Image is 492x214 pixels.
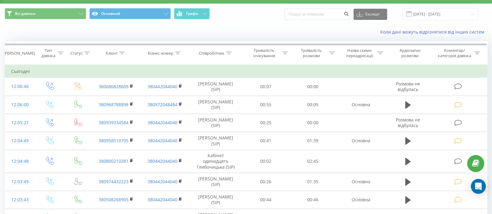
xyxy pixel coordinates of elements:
[190,191,242,209] td: [PERSON_NAME] (SIP)
[11,135,29,147] div: 12:04:49
[471,179,486,194] div: Open Intercom Messenger
[289,114,336,132] td: 00:00
[11,155,29,167] div: 12:04:48
[5,8,86,19] button: Всі дзвінки
[99,197,129,203] a: 380508268905
[40,48,56,58] div: Тип дзвінка
[336,96,385,114] td: Основна
[289,78,336,96] td: 00:00
[99,138,129,143] a: 380958510705
[148,179,177,184] a: 380442044040
[336,132,385,150] td: Основна
[284,9,350,20] input: Пошук за номером
[354,9,387,20] button: Експорт
[248,48,280,58] div: Тривалість очікування
[190,114,242,132] td: [PERSON_NAME] (SIP)
[436,48,473,58] div: Коментар/категорія дзвінка
[242,78,289,96] td: 00:07
[242,191,289,209] td: 00:44
[15,11,35,16] span: Всі дзвінки
[190,96,242,114] td: [PERSON_NAME] (SIP)
[289,191,336,209] td: 00:46
[289,150,336,173] td: 02:45
[148,120,177,125] a: 380442044040
[11,176,29,188] div: 12:03:49
[336,173,385,191] td: Основна
[199,51,224,56] div: Співробітник
[391,48,429,58] div: Аудіозапис розмови
[190,132,242,150] td: [PERSON_NAME] (SIP)
[148,197,177,203] a: 380442044040
[5,65,487,78] td: Сьогодні
[148,51,173,56] div: Бізнес номер
[242,114,289,132] td: 00:25
[148,158,177,164] a: 380442044040
[148,84,177,89] a: 380442044040
[186,11,198,16] span: Графік
[396,81,420,92] span: Розмова не відбулась
[99,84,129,89] a: 380686828609
[11,99,29,111] div: 12:06:00
[99,120,129,125] a: 380939334584
[242,96,289,114] td: 00:55
[295,48,328,58] div: Тривалість розмови
[242,150,289,173] td: 00:02
[3,51,35,56] div: [PERSON_NAME]
[380,29,487,35] a: Коли дані можуть відрізнятися вiд інших систем
[99,158,129,164] a: 380800210381
[289,132,336,150] td: 01:39
[70,51,83,56] div: Статус
[190,150,242,173] td: Кабінет одинадцять Глибочицька (SIP)
[148,102,177,107] a: 380972048484
[289,173,336,191] td: 01:35
[148,138,177,143] a: 380442044040
[99,102,129,107] a: 380968788898
[190,78,242,96] td: [PERSON_NAME] (SIP)
[343,48,376,58] div: Назва схеми переадресації
[11,194,29,206] div: 12:03:43
[99,179,129,184] a: 380974432223
[89,8,171,19] button: Основний
[190,173,242,191] td: [PERSON_NAME] (SIP)
[106,51,118,56] div: Клієнт
[11,117,29,129] div: 12:05:27
[174,8,210,19] button: Графік
[242,173,289,191] td: 00:26
[11,80,29,93] div: 12:06:46
[396,117,420,128] span: Розмова не відбулась
[242,132,289,150] td: 00:41
[336,191,385,209] td: Основна
[289,96,336,114] td: 00:05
